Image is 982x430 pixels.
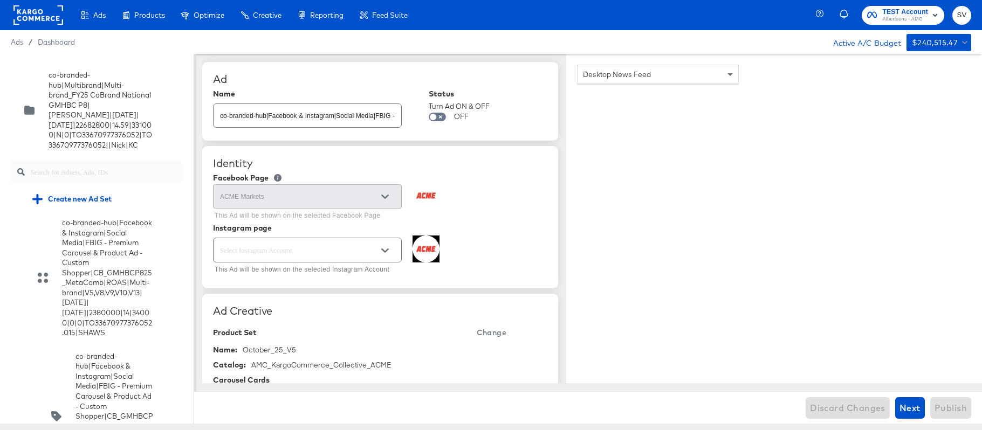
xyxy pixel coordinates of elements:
[11,212,183,343] div: co-branded-hub|Facebook & Instagram|Social Media|FBIG - Premium Carousel & Product Ad - Custom Sh...
[413,235,440,262] img: 469338760_545675961611166_3007061705227494254_n.jpg
[213,345,237,354] div: Name:
[218,244,380,256] input: Select Instagram Account
[62,218,153,338] div: co-branded-hub|Facebook & Instagram|Social Media|FBIG - Premium Carousel & Product Ad - Custom Sh...
[213,304,547,317] div: Ad Creative
[895,397,925,419] button: Next
[372,11,408,19] span: Feed Suite
[213,89,402,98] div: Name
[583,70,651,79] span: Desktop News Feed
[454,112,469,122] div: OFF
[912,36,958,50] div: $240,515.47
[215,211,394,221] p: This Ad will be shown on the selected Facebook Page
[215,265,394,275] p: This Ad will be shown on the selected Instagram Account
[243,345,296,355] div: October_25_V5
[213,360,246,369] div: Catalog:
[23,38,38,46] span: /
[213,376,547,384] div: Carousel Cards
[11,65,183,156] div: co-branded-hub|Multibrand|Multi-brand_FY25 CoBrand National GMHBC P8|[PERSON_NAME]|[DATE]|[DATE]|...
[134,11,165,19] span: Products
[213,328,257,337] div: Product Set
[377,242,393,259] button: Open
[822,34,901,50] div: Active A/C Budget
[32,194,112,204] div: Create new Ad Set
[952,6,971,25] button: SV
[93,11,106,19] span: Ads
[957,9,967,22] span: SV
[11,38,23,46] span: Ads
[899,400,921,415] span: Next
[213,224,547,232] div: Instagram page
[310,11,344,19] span: Reporting
[194,11,224,19] span: Optimize
[213,73,547,86] div: Ad
[429,101,490,112] div: Turn Ad ON & OFF
[253,11,281,19] span: Creative
[882,6,928,18] span: TEST Account
[213,174,269,182] div: Facebook Page
[882,15,928,24] span: Albertsons - AMC
[49,70,153,150] div: co-branded-hub|Multibrand|Multi-brand_FY25 CoBrand National GMHBC P8|[PERSON_NAME]|[DATE]|[DATE]|...
[477,326,506,339] span: Change
[862,6,944,25] button: TEST AccountAlbertsons - AMC
[38,38,75,46] a: Dashboard
[214,100,401,123] input: Ad Name
[413,182,440,209] img: ACME Markets
[472,326,511,339] button: Change
[213,157,547,170] div: Identity
[251,360,391,370] div: AMC_KargoCommerce_Collective_ACME
[24,189,183,210] div: Create new Ad Set
[429,89,490,98] div: Status
[907,34,971,51] button: $240,515.47
[30,156,183,179] input: Search for Adsets, Ads, IDs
